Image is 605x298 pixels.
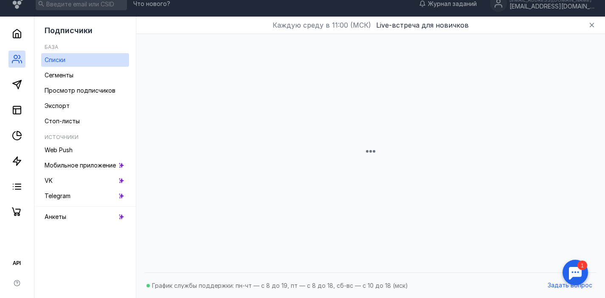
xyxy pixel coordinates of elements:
[45,102,70,109] span: Экспорт
[45,213,66,220] span: Анкеты
[133,1,170,7] span: Что нового?
[376,20,469,30] button: Live-встреча для новичков
[41,174,129,187] a: VK
[41,159,129,172] a: Мобильное приложение
[45,146,73,153] span: Web Push
[45,44,58,50] h5: База
[45,177,53,184] span: VK
[41,68,129,82] a: Сегменты
[45,87,115,94] span: Просмотр подписчиков
[45,117,80,125] span: Стоп-листы
[152,282,408,289] span: График службы поддержки: пн-чт — с 8 до 19, пт — с 8 до 18, сб-вс — с 10 до 18 (мск)
[273,20,371,30] span: Каждую среду в 11:00 (МСК)
[41,143,129,157] a: Web Push
[41,210,129,224] a: Анкеты
[509,3,594,10] div: [EMAIL_ADDRESS][DOMAIN_NAME]
[376,21,469,29] span: Live-встреча для новичков
[45,162,116,169] span: Мобильное приложение
[41,189,129,203] a: Telegram
[45,26,93,35] span: Подписчики
[45,192,70,199] span: Telegram
[129,1,174,7] a: Что нового?
[19,5,29,14] div: 1
[41,53,129,67] a: Списки
[543,279,597,292] button: Задать вопрос
[41,99,129,113] a: Экспорт
[41,114,129,128] a: Стоп-листы
[45,56,65,63] span: Списки
[45,71,73,79] span: Сегменты
[45,134,79,140] h5: Источники
[548,282,592,289] span: Задать вопрос
[41,84,129,97] a: Просмотр подписчиков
